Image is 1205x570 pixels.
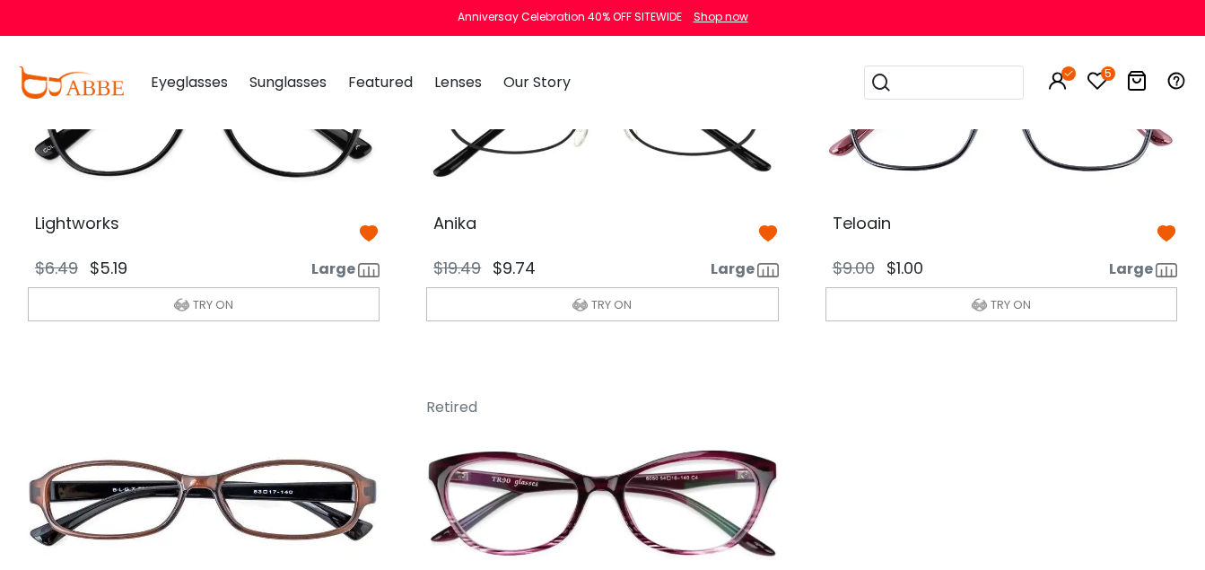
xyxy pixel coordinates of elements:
a: Shop now [685,9,748,24]
a: 5 [1087,74,1108,94]
i: 5 [1101,66,1115,81]
span: $9.00 [833,257,875,279]
span: Teloain [833,212,891,234]
span: Large [1109,259,1153,280]
div: Anniversay Celebration 40% OFF SITEWIDE [458,9,682,25]
img: size ruler [1156,263,1177,277]
img: size ruler [757,263,779,277]
span: TRY ON [591,296,632,313]
span: Sunglasses [249,72,327,92]
span: Lightworks [35,212,119,234]
span: $19.49 [433,257,481,279]
span: Large [711,259,755,280]
span: Eyeglasses [151,72,228,92]
div: Shop now [694,9,748,25]
span: TRY ON [193,296,233,313]
img: tryon [572,297,588,312]
span: TRY ON [991,296,1031,313]
span: Large [311,259,355,280]
button: TRY ON [426,287,778,321]
span: Anika [433,212,476,234]
div: Retired [426,386,514,435]
span: Our Story [503,72,571,92]
span: $9.74 [493,257,536,279]
span: Lenses [434,72,482,92]
img: tryon [174,297,189,312]
img: size ruler [358,263,380,277]
span: $5.19 [90,257,127,279]
button: TRY ON [825,287,1177,321]
span: $6.49 [35,257,78,279]
span: $1.00 [886,257,923,279]
span: Featured [348,72,413,92]
img: tryon [972,297,987,312]
button: TRY ON [28,287,380,321]
img: abbeglasses.com [18,66,124,99]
